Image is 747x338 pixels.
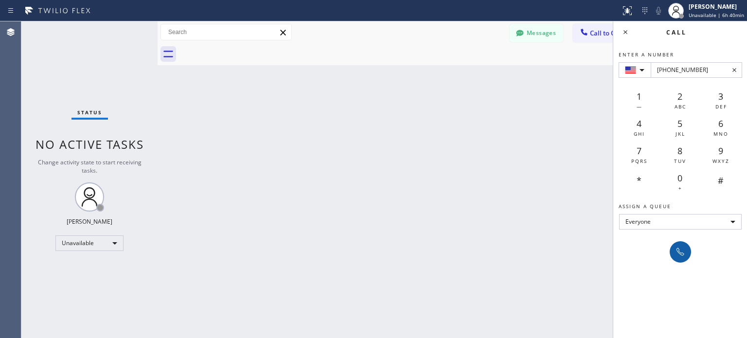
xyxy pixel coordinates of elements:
[55,235,124,251] div: Unavailable
[619,214,742,230] div: Everyone
[631,158,647,164] span: PQRS
[666,28,687,36] span: Call
[677,90,682,102] span: 2
[713,130,729,137] span: MNO
[677,118,682,129] span: 5
[634,130,645,137] span: GHI
[678,185,682,192] span: +
[674,158,686,164] span: TUV
[715,103,727,110] span: DEF
[36,136,144,152] span: No active tasks
[675,103,686,110] span: ABC
[637,90,641,102] span: 1
[637,145,641,157] span: 7
[652,4,665,18] button: Mute
[718,145,723,157] span: 9
[619,51,674,58] span: Enter a number
[573,24,647,42] button: Call to Customer
[510,24,563,42] button: Messages
[590,29,641,37] span: Call to Customer
[718,90,723,102] span: 3
[161,24,291,40] input: Search
[637,103,642,110] span: —
[712,158,729,164] span: WXYZ
[38,158,142,175] span: Change activity state to start receiving tasks.
[676,130,685,137] span: JKL
[689,12,744,18] span: Unavailable | 6h 40min
[689,2,744,11] div: [PERSON_NAME]
[619,203,671,210] span: Assign a queue
[677,145,682,157] span: 8
[718,175,724,186] span: #
[677,172,682,184] span: 0
[67,217,112,226] div: [PERSON_NAME]
[637,118,641,129] span: 4
[77,109,102,116] span: Status
[718,118,723,129] span: 6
